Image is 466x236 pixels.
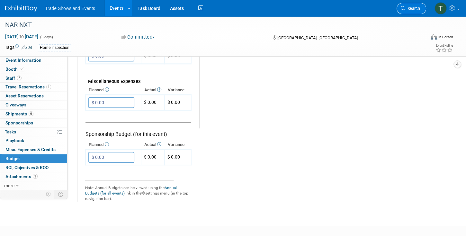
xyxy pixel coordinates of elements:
[438,35,453,40] div: In-Person
[0,92,67,100] a: Asset Reservations
[387,33,453,43] div: Event Format
[141,150,165,165] td: $ 0.00
[431,34,437,40] img: Format-Inperson.png
[5,147,56,152] span: Misc. Expenses & Credits
[5,93,44,98] span: Asset Reservations
[277,35,358,40] span: [GEOGRAPHIC_DATA], [GEOGRAPHIC_DATA]
[5,67,25,72] span: Booth
[17,76,22,80] span: 2
[5,111,33,116] span: Shipments
[85,72,191,86] td: Miscellaneous Expenses
[33,174,38,179] span: 1
[0,128,67,136] a: Tasks
[46,85,51,89] span: 1
[0,136,67,145] a: Playbook
[5,58,41,63] span: Event Information
[5,34,39,40] span: [DATE] [DATE]
[435,2,447,14] img: Tiff Wagner
[5,174,38,179] span: Attachments
[0,181,67,190] a: more
[119,34,157,41] button: Committed
[5,156,20,161] span: Budget
[22,45,32,50] a: Edit
[0,145,67,154] a: Misc. Expenses & Credits
[405,6,420,11] span: Search
[38,44,71,51] div: Home Inspection
[5,44,32,51] td: Tags
[5,138,24,143] span: Playbook
[5,102,26,107] span: Giveaways
[29,111,33,116] span: 6
[45,6,95,11] span: Trade Shows and Events
[85,177,192,182] div: _______________________________________________________
[5,120,33,125] span: Sponsorships
[3,19,415,31] div: NAR NXT
[141,95,165,111] td: $ 0.00
[167,154,180,159] span: $ 0.00
[40,35,53,39] span: (3 days)
[85,122,191,138] div: Sponsorship Budget (for this event)
[167,100,180,105] span: $ 0.00
[0,154,67,163] a: Budget
[85,140,141,149] th: Planned
[141,140,165,149] th: Actual
[54,190,67,198] td: Toggle Event Tabs
[0,119,67,127] a: Sponsorships
[0,83,67,91] a: Travel Reservations1
[165,86,191,95] th: Variance
[5,165,49,170] span: ROI, Objectives & ROO
[397,3,426,14] a: Search
[0,65,67,74] a: Booth
[5,76,22,81] span: Staff
[4,183,14,188] span: more
[19,34,25,39] span: to
[43,190,54,198] td: Personalize Event Tab Strip
[85,86,141,95] th: Planned
[435,44,453,47] div: Event Rating
[0,74,67,83] a: Staff2
[0,101,67,109] a: Giveaways
[21,67,24,71] i: Booth reservation complete
[0,163,67,172] a: ROI, Objectives & ROO
[0,110,67,118] a: Shipments6
[5,5,37,12] img: ExhibitDay
[5,84,51,89] span: Travel Reservations
[141,86,165,95] th: Actual
[0,56,67,65] a: Event Information
[5,129,16,134] span: Tasks
[165,140,191,149] th: Variance
[85,182,192,202] div: Note: Annual Budgets can be viewed using the link in the settings menu (in the top navigation bar).
[0,172,67,181] a: Attachments1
